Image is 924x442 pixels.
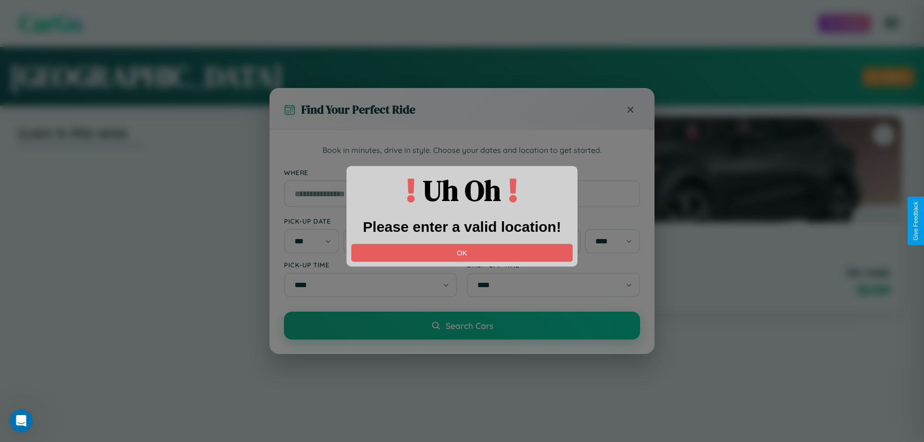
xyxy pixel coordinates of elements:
[467,217,640,225] label: Drop-off Date
[301,101,415,117] h3: Find Your Perfect Ride
[446,320,493,331] span: Search Cars
[284,261,457,269] label: Pick-up Time
[284,144,640,157] p: Book in minutes, drive in style. Choose your dates and location to get started.
[467,261,640,269] label: Drop-off Time
[284,168,640,177] label: Where
[284,217,457,225] label: Pick-up Date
